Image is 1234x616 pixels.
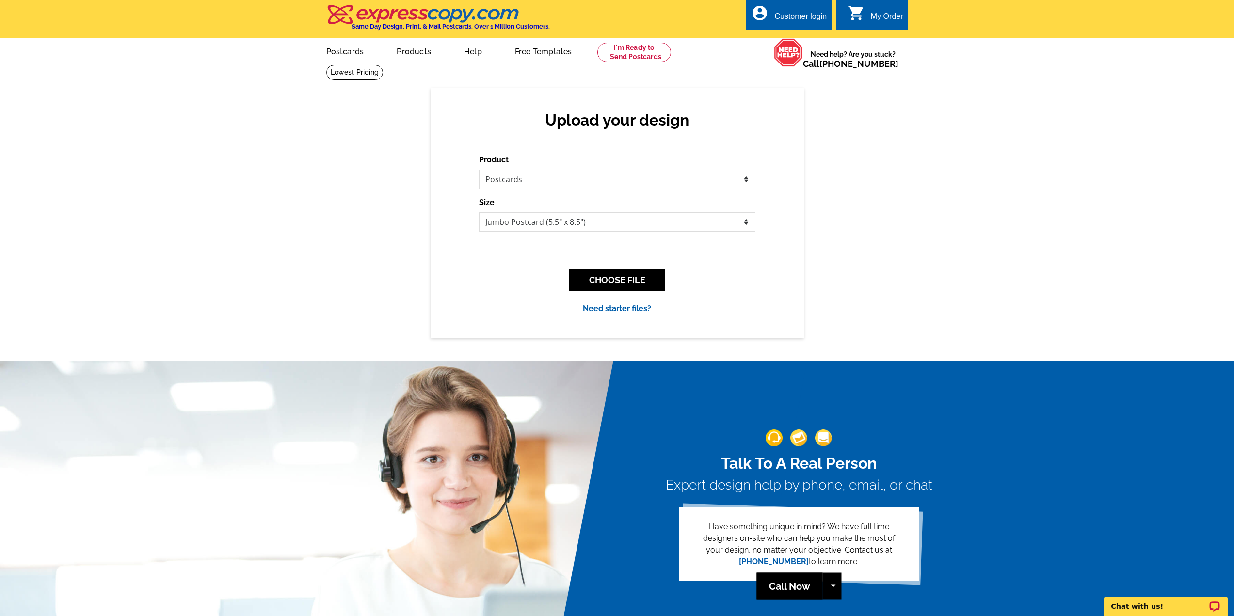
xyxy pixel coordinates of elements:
[489,111,746,129] h2: Upload your design
[848,11,903,23] a: shopping_cart My Order
[499,39,588,62] a: Free Templates
[326,12,550,30] a: Same Day Design, Print, & Mail Postcards. Over 1 Million Customers.
[666,477,932,493] h3: Expert design help by phone, email, or chat
[479,154,509,166] label: Product
[694,521,903,568] p: Have something unique in mind? We have full time designers on-site who can help you make the most...
[774,38,803,67] img: help
[381,39,447,62] a: Products
[819,59,898,69] a: [PHONE_NUMBER]
[790,429,807,446] img: support-img-2.png
[803,49,903,69] span: Need help? Are you stuck?
[739,557,809,566] a: [PHONE_NUMBER]
[871,12,903,26] div: My Order
[751,11,827,23] a: account_circle Customer login
[756,573,822,600] a: Call Now
[569,269,665,291] button: CHOOSE FILE
[803,59,898,69] span: Call
[479,197,495,208] label: Size
[766,429,783,446] img: support-img-1.png
[311,39,380,62] a: Postcards
[666,454,932,473] h2: Talk To A Real Person
[1098,585,1234,616] iframe: LiveChat chat widget
[774,12,827,26] div: Customer login
[352,23,550,30] h4: Same Day Design, Print, & Mail Postcards. Over 1 Million Customers.
[449,39,497,62] a: Help
[848,4,865,22] i: shopping_cart
[583,304,651,313] a: Need starter files?
[815,429,832,446] img: support-img-3_1.png
[751,4,769,22] i: account_circle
